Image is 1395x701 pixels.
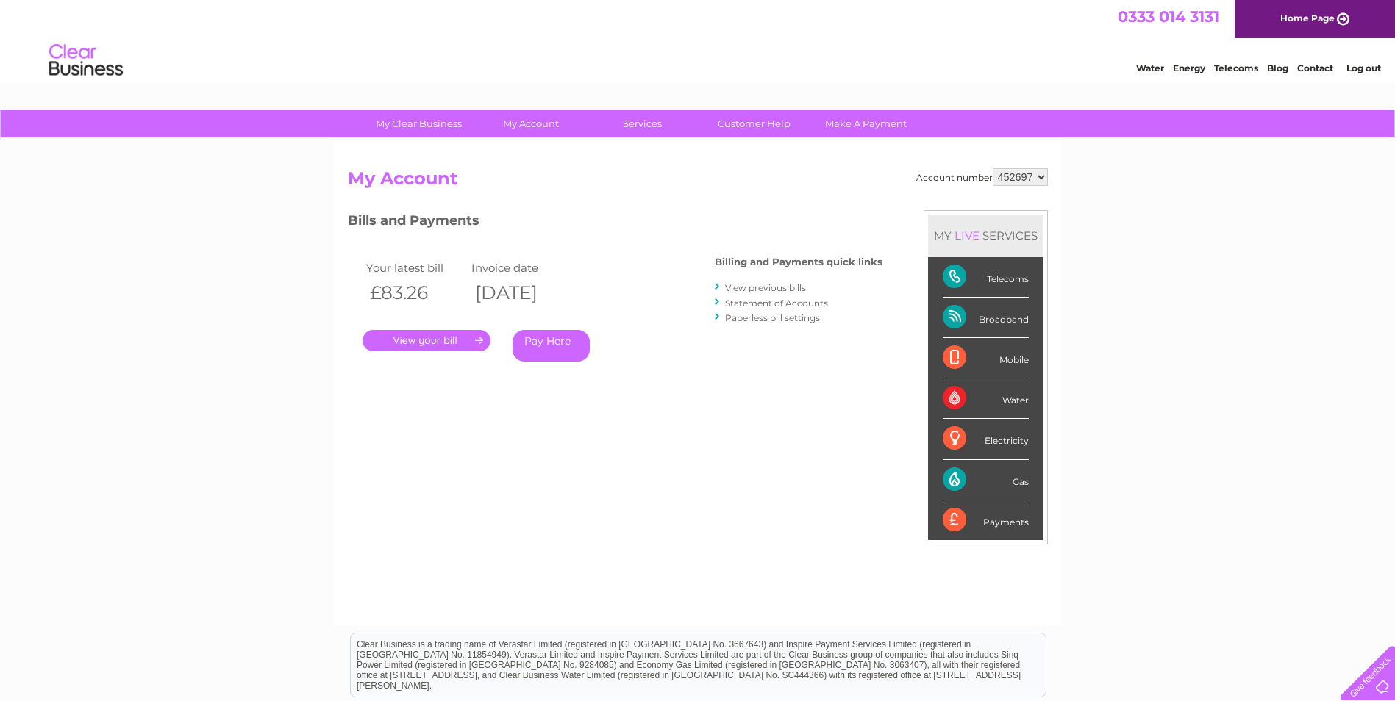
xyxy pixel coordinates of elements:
[943,460,1029,500] div: Gas
[351,8,1046,71] div: Clear Business is a trading name of Verastar Limited (registered in [GEOGRAPHIC_DATA] No. 3667643...
[715,256,882,267] h4: Billing and Payments quick links
[725,298,828,309] a: Statement of Accounts
[468,278,574,308] th: [DATE]
[1346,62,1381,73] a: Log out
[363,278,468,308] th: £83.26
[582,110,703,137] a: Services
[363,258,468,278] td: Your latest bill
[49,38,124,83] img: logo.png
[1214,62,1258,73] a: Telecoms
[943,500,1029,540] div: Payments
[725,312,820,323] a: Paperless bill settings
[1118,7,1219,26] a: 0333 014 3131
[943,298,1029,338] div: Broadband
[928,215,1043,256] div: MY SERVICES
[348,168,1048,196] h2: My Account
[805,110,927,137] a: Make A Payment
[943,419,1029,459] div: Electricity
[513,330,590,362] a: Pay Here
[358,110,479,137] a: My Clear Business
[943,257,1029,298] div: Telecoms
[1267,62,1288,73] a: Blog
[952,229,982,242] div: LIVE
[348,210,882,236] h3: Bills and Payments
[470,110,591,137] a: My Account
[1136,62,1164,73] a: Water
[916,168,1048,186] div: Account number
[363,330,490,351] a: .
[1297,62,1333,73] a: Contact
[468,258,574,278] td: Invoice date
[693,110,815,137] a: Customer Help
[943,378,1029,419] div: Water
[725,282,806,293] a: View previous bills
[1173,62,1205,73] a: Energy
[943,338,1029,378] div: Mobile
